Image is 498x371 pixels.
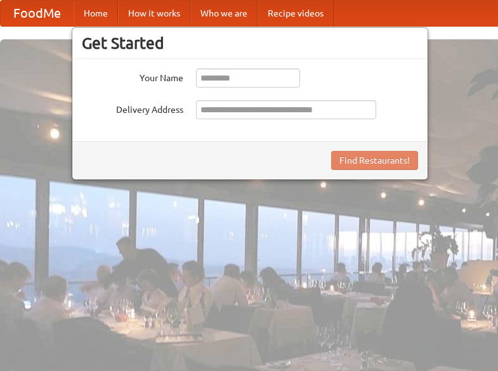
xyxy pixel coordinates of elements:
[118,1,190,26] a: How it works
[82,34,418,53] h3: Get Started
[82,100,183,116] label: Delivery Address
[190,1,258,26] a: Who we are
[82,68,183,84] label: Your Name
[74,1,118,26] a: Home
[331,151,418,170] button: Find Restaurants!
[258,1,334,26] a: Recipe videos
[1,1,74,26] a: FoodMe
